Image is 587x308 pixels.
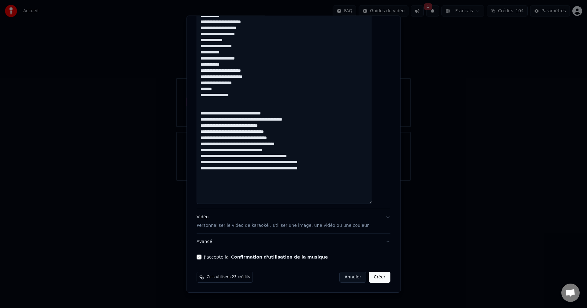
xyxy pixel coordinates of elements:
button: Avancé [197,234,390,250]
button: Annuler [339,272,366,283]
div: Vidéo [197,214,369,229]
p: Personnaliser le vidéo de karaoké : utiliser une image, une vidéo ou une couleur [197,223,369,229]
button: J'accepte la [231,255,328,259]
button: Créer [369,272,390,283]
label: J'accepte la [204,255,328,259]
button: VidéoPersonnaliser le vidéo de karaoké : utiliser une image, une vidéo ou une couleur [197,209,390,234]
span: Cela utilisera 23 crédits [207,275,250,280]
